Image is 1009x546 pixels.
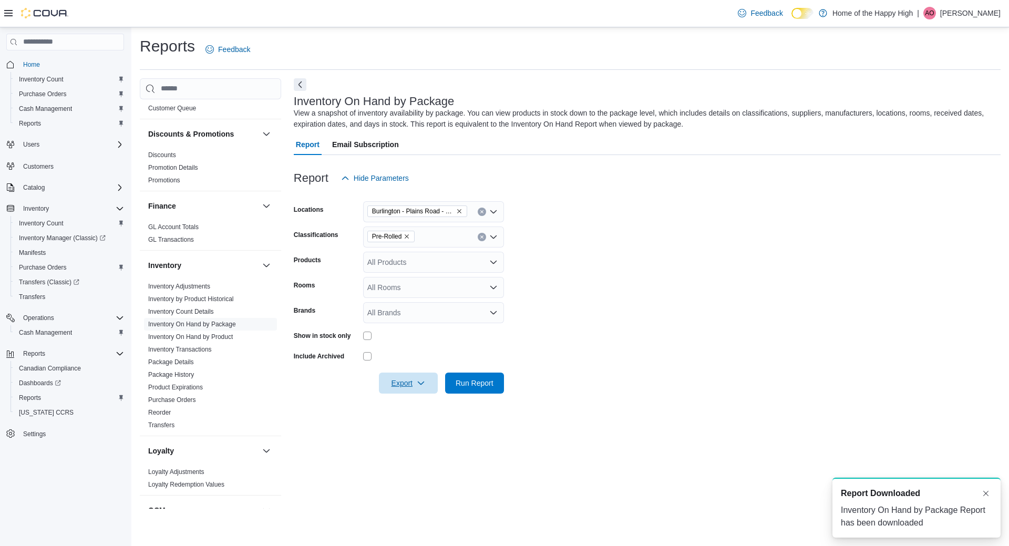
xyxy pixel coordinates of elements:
span: Home [19,58,124,71]
span: Home [23,60,40,69]
a: Cash Management [15,326,76,339]
a: Inventory Manager (Classic) [11,231,128,245]
div: Loyalty [140,466,281,495]
label: Include Archived [294,352,344,360]
div: Customer [140,102,281,119]
button: Home [2,57,128,72]
a: Transfers (Classic) [11,275,128,290]
a: GL Account Totals [148,223,199,231]
a: Canadian Compliance [15,362,85,375]
button: Inventory [148,260,258,271]
input: Dark Mode [791,8,814,19]
button: Inventory [2,201,128,216]
a: Reports [15,392,45,404]
span: Promotion Details [148,163,198,172]
button: Reports [11,390,128,405]
a: Promotion Details [148,164,198,171]
span: Inventory Manager (Classic) [19,234,106,242]
h3: Report [294,172,328,184]
button: OCM [260,504,273,517]
button: Hide Parameters [337,168,413,189]
span: Pre-Rolled [367,231,415,242]
span: Pre-Rolled [372,231,402,242]
span: Loyalty Redemption Values [148,480,224,489]
button: Operations [2,311,128,325]
span: Purchase Orders [19,263,67,272]
span: Report Downloaded [841,487,920,500]
label: Rooms [294,281,315,290]
span: Feedback [750,8,783,18]
span: Purchase Orders [15,261,124,274]
span: Transfers [15,291,124,303]
span: Inventory Count [15,73,124,86]
span: Transfers (Classic) [19,278,79,286]
span: Burlington - Plains Road - Friendly Stranger [367,205,467,217]
a: Purchase Orders [15,261,71,274]
a: Transfers (Classic) [15,276,84,289]
span: Inventory Count [19,75,64,84]
div: Alex Omiotek [923,7,936,19]
h1: Reports [140,36,195,57]
button: Open list of options [489,308,498,317]
span: Inventory Count Details [148,307,214,316]
span: AO [925,7,934,19]
span: Cash Management [15,326,124,339]
span: Reports [15,392,124,404]
a: Dashboards [15,377,65,389]
span: Burlington - Plains Road - Friendly Stranger [372,206,454,217]
span: Reports [19,347,124,360]
a: Inventory Count [15,73,68,86]
span: Email Subscription [332,134,399,155]
button: Loyalty [148,446,258,456]
button: Finance [148,201,258,211]
a: [US_STATE] CCRS [15,406,78,419]
button: Purchase Orders [11,87,128,101]
span: Catalog [23,183,45,192]
span: Promotions [148,176,180,184]
a: Inventory Count [15,217,68,230]
span: Inventory Count [19,219,64,228]
span: Inventory [23,204,49,213]
label: Locations [294,205,324,214]
span: Reports [19,119,41,128]
div: Discounts & Promotions [140,149,281,191]
h3: Loyalty [148,446,174,456]
a: Inventory Adjustments [148,283,210,290]
button: Settings [2,426,128,441]
button: Discounts & Promotions [148,129,258,139]
a: Promotions [148,177,180,184]
h3: Inventory [148,260,181,271]
a: Home [19,58,44,71]
button: Run Report [445,373,504,394]
div: Inventory On Hand by Package Report has been downloaded [841,504,992,529]
button: Reports [19,347,49,360]
span: Loyalty Adjustments [148,468,204,476]
span: Manifests [15,246,124,259]
img: Cova [21,8,68,18]
a: Inventory by Product Historical [148,295,234,303]
button: Inventory [19,202,53,215]
span: Product Expirations [148,383,203,392]
span: Feedback [218,44,250,55]
label: Show in stock only [294,332,351,340]
span: Customers [19,159,124,172]
a: Customers [19,160,58,173]
span: Report [296,134,320,155]
a: Customer Queue [148,105,196,112]
a: Product Expirations [148,384,203,391]
span: Catalog [19,181,124,194]
button: Open list of options [489,208,498,216]
h3: Inventory On Hand by Package [294,95,455,108]
a: Inventory On Hand by Product [148,333,233,341]
span: Inventory Manager (Classic) [15,232,124,244]
a: Transfers [148,421,174,429]
span: Operations [19,312,124,324]
span: Purchase Orders [148,396,196,404]
button: Export [379,373,438,394]
span: Customer Queue [148,104,196,112]
span: Reorder [148,408,171,417]
p: Home of the Happy High [832,7,913,19]
button: Inventory Count [11,216,128,231]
